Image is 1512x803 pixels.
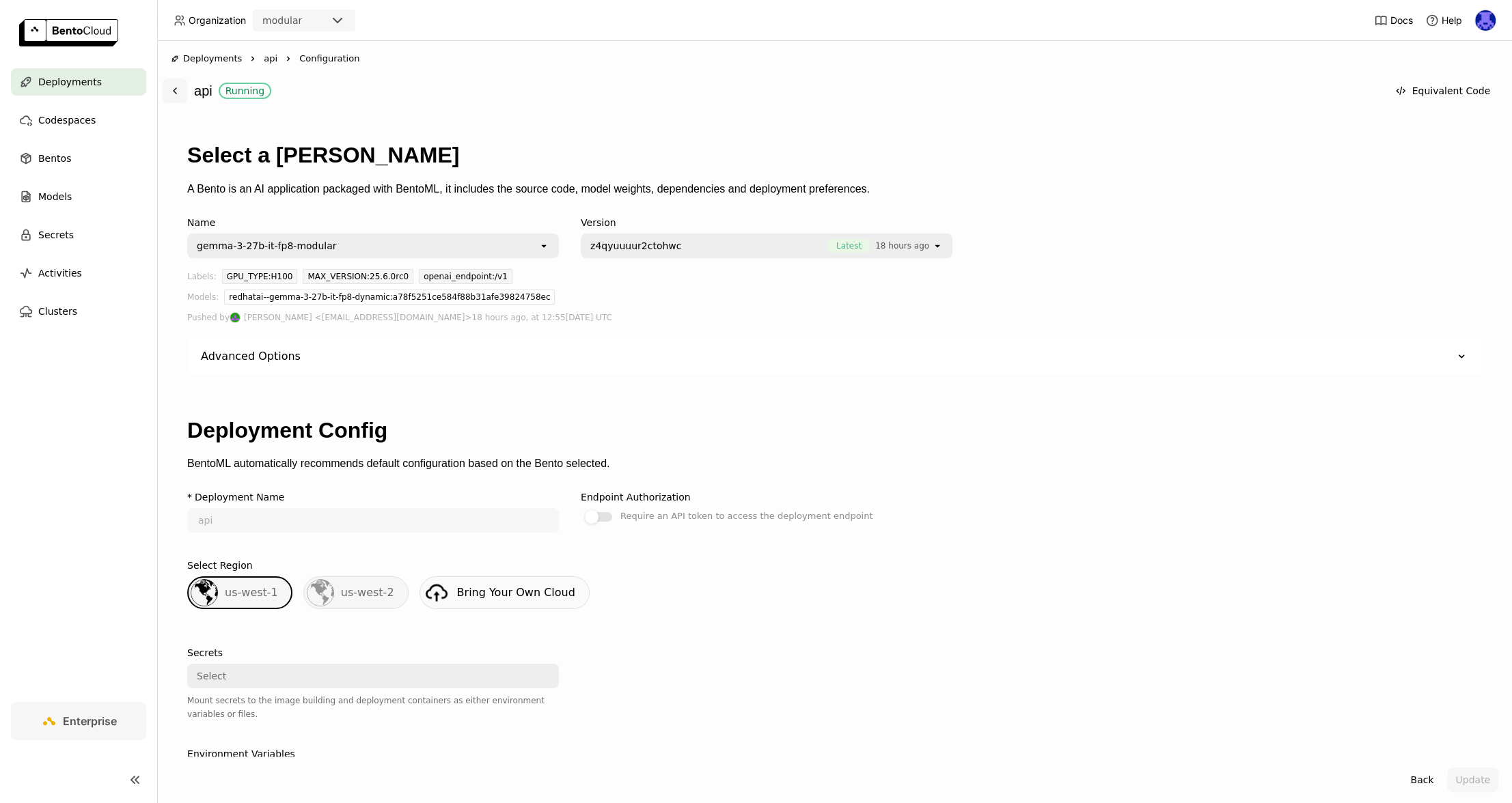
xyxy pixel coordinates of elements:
a: Clusters [11,298,146,325]
img: logo [19,19,118,46]
span: us-west-1 [225,586,278,599]
span: Enterprise [63,714,117,728]
div: modular [262,14,302,27]
nav: Breadcrumbs navigation [171,52,1498,66]
div: us-west-2 [303,576,409,609]
a: Secrets [11,221,146,249]
span: Deployments [183,52,242,66]
button: Equivalent Code [1387,79,1498,103]
input: name of deployment (autogenerated if blank) [189,509,558,531]
div: Require an API token to access the deployment endpoint [620,508,872,524]
a: Activities [11,259,146,287]
span: Activities [38,265,82,281]
span: Codespaces [38,112,96,128]
span: Clusters [38,303,77,320]
div: Version [581,217,952,228]
div: Mount secrets to the image building and deployment containers as either environment variables or ... [187,694,559,721]
div: openai_endpoint:/v1 [419,269,512,284]
div: Help [1425,14,1462,27]
svg: Right [247,53,258,64]
svg: Right [283,53,294,64]
span: Secrets [38,227,74,243]
a: Docs [1374,14,1413,27]
button: Update [1447,767,1498,792]
a: Deployments [11,68,146,96]
div: gemma-3-27b-it-fp8-modular [197,239,337,253]
button: Back [1402,767,1442,792]
div: redhatai--gemma-3-27b-it-fp8-dynamic:a78f5251ce584f88b31afe39824758ec [224,290,555,305]
span: [PERSON_NAME] <[EMAIL_ADDRESS][DOMAIN_NAME]> [244,310,471,325]
span: Bring Your Own Cloud [457,586,575,599]
svg: open [932,240,943,251]
div: Select Region [187,560,253,571]
span: Models [38,188,72,205]
span: Latest [828,239,870,253]
div: GPU_TYPE:H100 [222,269,298,284]
div: Advanced Options [201,350,301,363]
span: Docs [1390,14,1413,27]
span: 18 hours ago [875,239,929,253]
a: Enterprise [11,702,146,740]
div: Environment Variables [187,748,295,759]
div: Endpoint Authorization [581,492,691,503]
p: BentoML automatically recommends default configuration based on the Bento selected. [187,457,1482,470]
div: Select [197,669,226,683]
span: us-west-2 [341,586,394,599]
input: Selected [object Object]. [931,239,932,253]
span: Bentos [38,150,71,167]
div: Deployments [171,52,242,66]
span: Configuration [299,52,359,66]
h1: Deployment Config [187,418,1482,443]
div: Name [187,217,559,228]
h1: Select a [PERSON_NAME] [187,143,1482,168]
input: Selected modular. [303,14,305,28]
span: Deployments [38,74,102,90]
a: Bentos [11,145,146,172]
div: Deployment Name [195,492,284,503]
img: Shenyang Zhao [230,313,240,322]
span: Help [1442,14,1462,27]
div: api [194,78,1380,104]
div: Advanced Options [187,339,1482,374]
div: Labels: [187,269,217,290]
a: Bring Your Own Cloud [420,576,590,609]
p: A Bento is an AI application packaged with BentoML, it includes the source code, model weights, d... [187,183,1482,195]
div: Secrets [187,647,223,658]
svg: open [538,240,549,251]
span: Organization [189,14,246,27]
div: MAX_VERSION:25.6.0rc0 [303,269,413,284]
a: Models [11,183,146,210]
img: Newton Jain [1475,10,1496,31]
div: Models: [187,290,219,310]
span: z4qyuuuur2ctohwc [590,239,681,253]
a: Codespaces [11,107,146,134]
div: us-west-1 [187,576,292,609]
span: api [264,52,277,66]
svg: Down [1455,350,1468,363]
div: Pushed by 18 hours ago, at 12:55[DATE] UTC [187,310,1482,325]
div: Running [225,85,264,96]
